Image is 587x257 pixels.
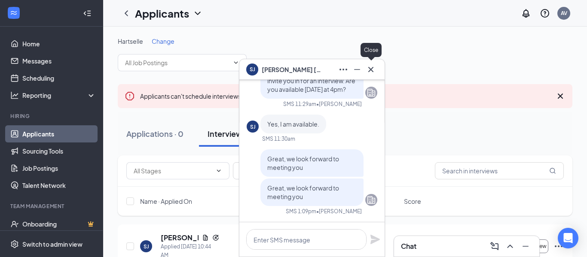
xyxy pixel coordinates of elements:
[558,228,578,248] div: Open Intercom Messenger
[540,8,550,18] svg: QuestionInfo
[521,8,531,18] svg: Notifications
[316,100,362,108] span: • [PERSON_NAME]
[22,70,96,87] a: Scheduling
[202,234,209,241] svg: Document
[350,63,364,76] button: Minimize
[140,197,192,206] span: Name · Applied On
[488,239,501,253] button: ComposeMessage
[233,162,277,179] button: Filter Filters
[262,65,322,74] span: [PERSON_NAME] [PERSON_NAME]
[208,128,256,139] div: Interviews · 6
[126,128,183,139] div: Applications · 0
[22,160,96,177] a: Job Postings
[336,63,350,76] button: Ellipses
[144,243,149,250] div: SJ
[22,215,96,233] a: OnboardingCrown
[193,8,203,18] svg: ChevronDown
[125,91,135,101] svg: Error
[366,195,376,205] svg: Company
[267,184,339,200] span: Great, we look forward to meeting you
[140,92,312,100] span: Applicants can't schedule interviews.
[401,242,416,251] h3: Chat
[121,8,131,18] svg: ChevronLeft
[22,240,83,248] div: Switch to admin view
[267,120,319,128] span: Yes, I am available.
[338,64,349,75] svg: Ellipses
[519,239,532,253] button: Minimize
[22,52,96,70] a: Messages
[10,91,19,100] svg: Analysis
[10,203,94,210] div: Team Management
[22,91,96,100] div: Reporting
[352,64,362,75] svg: Minimize
[9,9,18,17] svg: WorkstreamLogo
[212,234,219,241] svg: Reapply
[286,208,316,215] div: SMS 1:09pm
[435,162,564,179] input: Search in interviews
[250,123,256,130] div: SJ
[361,43,382,57] div: Close
[370,234,380,245] svg: Plane
[503,239,517,253] button: ChevronUp
[520,241,531,251] svg: Minimize
[22,35,96,52] a: Home
[118,37,143,45] span: Hartselle
[283,100,316,108] div: SMS 11:29am
[404,197,421,206] span: Score
[152,37,174,45] span: Change
[262,135,295,142] div: SMS 11:30am
[10,112,94,120] div: Hiring
[489,241,500,251] svg: ComposeMessage
[125,58,229,67] input: All Job Postings
[134,166,212,175] input: All Stages
[22,142,96,160] a: Sourcing Tools
[232,59,239,66] svg: ChevronDown
[364,63,378,76] button: Cross
[561,9,567,17] div: AV
[135,6,189,21] h1: Applicants
[215,167,222,174] svg: ChevronDown
[366,88,376,98] svg: Company
[549,167,556,174] svg: MagnifyingGlass
[555,91,566,101] svg: Cross
[505,241,515,251] svg: ChevronUp
[161,233,199,242] h5: [PERSON_NAME]
[22,177,96,194] a: Talent Network
[10,240,19,248] svg: Settings
[22,125,96,142] a: Applicants
[553,241,564,251] svg: Ellipses
[366,64,376,75] svg: Cross
[316,208,362,215] span: • [PERSON_NAME]
[83,9,92,18] svg: Collapse
[267,155,339,171] span: Great, we look forward to meeting you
